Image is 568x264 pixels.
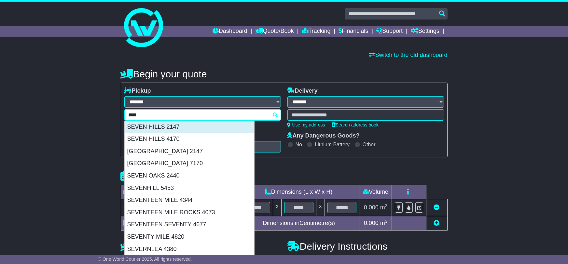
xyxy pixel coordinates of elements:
[213,26,247,37] a: Dashboard
[125,218,254,231] div: SEVENTEEN SEVENTY 4677
[287,241,448,252] h4: Delivery Instructions
[125,194,254,206] div: SEVENTEEN MILE 4344
[316,199,325,216] td: x
[121,241,281,252] h4: Pickup Instructions
[369,52,447,58] a: Switch to the old dashboard
[125,121,254,133] div: SEVEN HILLS 2147
[255,26,294,37] a: Quote/Book
[287,87,318,95] label: Delivery
[364,220,379,226] span: 0.000
[339,26,368,37] a: Financials
[363,141,376,148] label: Other
[434,204,440,211] a: Remove this item
[121,69,448,79] h4: Begin your quote
[124,109,281,121] typeahead: Please provide city
[385,219,388,224] sup: 3
[380,220,388,226] span: m
[238,216,359,231] td: Dimensions in Centimetre(s)
[296,141,302,148] label: No
[315,141,350,148] label: Lithium Battery
[302,26,330,37] a: Tracking
[124,87,151,95] label: Pickup
[287,132,360,139] label: Any Dangerous Goods?
[125,206,254,219] div: SEVENTEEN MILE ROCKS 4073
[364,204,379,211] span: 0.000
[121,185,175,199] td: Type
[121,171,202,181] h4: Package details |
[287,122,325,127] a: Use my address
[434,220,440,226] a: Add new item
[98,257,192,262] span: © One World Courier 2025. All rights reserved.
[125,243,254,256] div: SEVERNLEA 4380
[125,170,254,182] div: SEVEN OAKS 2440
[121,216,175,231] td: Total
[359,185,392,199] td: Volume
[238,185,359,199] td: Dimensions (L x W x H)
[385,203,388,208] sup: 3
[125,231,254,243] div: SEVENTY MILE 4820
[125,182,254,194] div: SEVENHILL 5453
[125,157,254,170] div: [GEOGRAPHIC_DATA] 7170
[376,26,403,37] a: Support
[411,26,439,37] a: Settings
[380,204,388,211] span: m
[273,199,282,216] td: x
[125,133,254,145] div: SEVEN HILLS 4170
[125,145,254,158] div: [GEOGRAPHIC_DATA] 2147
[332,122,379,127] a: Search address book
